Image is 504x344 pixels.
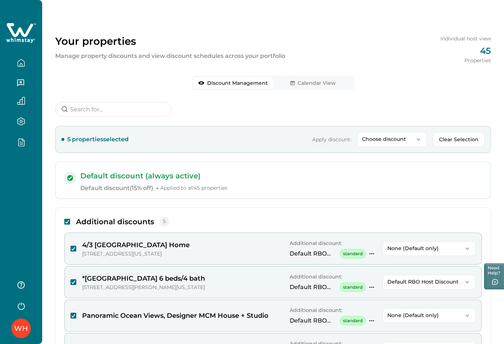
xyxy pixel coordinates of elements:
p: 5 properties selected [67,135,129,144]
span: Additional discount: [290,240,342,246]
span: 5 [160,217,169,227]
p: Manage property discounts and view discount schedules across your portfolio [55,52,285,60]
p: None (Default only) [387,312,462,319]
p: Default discount (always active) [80,171,482,181]
p: Choose discount [362,136,414,142]
button: Clear Selection [433,132,485,147]
p: Default RBO Host Discount [290,284,337,291]
span: standard [340,282,366,292]
p: Default RBO Host Discount [387,279,462,285]
button: None (Default only) [383,241,476,256]
p: Individual host view [440,35,491,42]
p: None (Default only) [387,245,462,252]
p: Panoramic Ocean Views, Designer MCM House + Studio [82,311,269,321]
p: Default RBO Host Discount [290,250,337,257]
button: Default RBO Host Discount [383,275,476,289]
p: [STREET_ADDRESS][US_STATE] [82,250,190,257]
div: Whimstay Host [14,320,28,337]
button: checkbox [70,246,76,252]
p: Additional discounts [76,217,154,227]
p: 4/3 [GEOGRAPHIC_DATA] Home [82,240,190,250]
span: standard [340,316,366,325]
button: None (Default only) [383,308,476,323]
span: Additional discount: [290,273,342,280]
span: standard [340,249,366,258]
span: Apply discount: [312,136,351,143]
button: checkbox [70,279,76,285]
button: Calendar View [273,77,353,89]
p: Default discount ( 15% off ) [80,184,482,193]
input: Search for... [55,102,172,116]
p: Properties [440,57,491,64]
p: Your properties [55,35,285,47]
button: Discount Management [193,77,273,89]
p: [STREET_ADDRESS][PERSON_NAME][US_STATE] [82,284,205,291]
p: Default RBO Host Discount [290,317,337,324]
span: • [156,184,159,191]
span: Additional discount: [290,307,342,313]
button: checkbox [70,313,76,319]
p: 45 [440,45,491,57]
p: *[GEOGRAPHIC_DATA] 6 beds/4 bath [82,273,205,284]
button: Choose discount [357,132,427,147]
span: Applied to all 45 properties [160,185,227,192]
